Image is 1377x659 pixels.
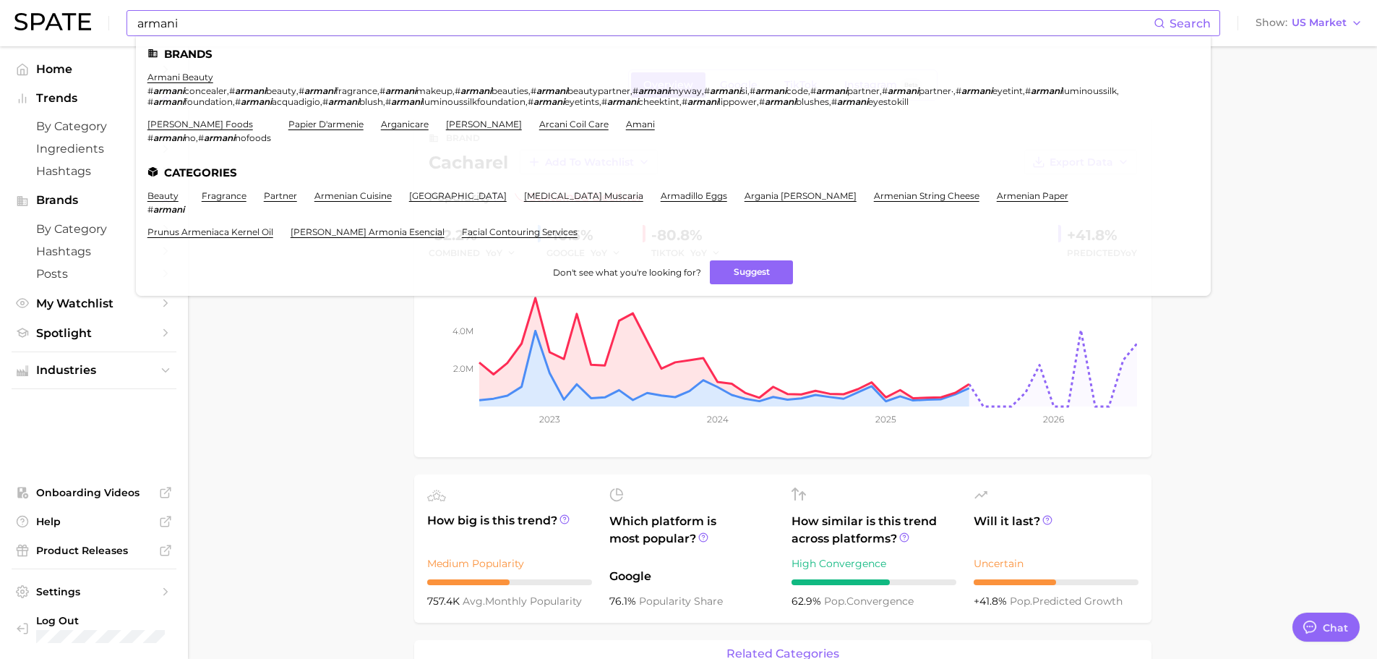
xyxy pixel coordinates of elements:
[36,62,152,76] span: Home
[147,166,1199,179] li: Categories
[229,85,235,96] span: #
[147,132,153,143] span: #
[669,85,702,96] span: myway
[204,132,235,143] em: armani
[409,190,507,201] a: [GEOGRAPHIC_DATA]
[12,292,176,315] a: My Watchlist
[153,96,184,107] em: armani
[1025,85,1031,96] span: #
[147,48,1199,60] li: Brands
[36,326,152,340] span: Spotlight
[706,414,728,425] tspan: 2024
[810,85,816,96] span: #
[533,96,565,107] em: armani
[12,137,176,160] a: Ingredients
[536,85,567,96] em: armani
[184,85,227,96] span: concealer
[745,190,857,201] a: argania [PERSON_NAME]
[1256,19,1287,27] span: Show
[153,85,184,96] em: armani
[455,85,460,96] span: #
[718,96,757,107] span: lippower
[12,240,176,263] a: Hashtags
[626,119,655,129] a: amani
[381,119,429,129] a: arganicare
[765,96,796,107] em: armani
[974,595,1010,608] span: +41.8%
[272,96,320,107] span: acquadigio
[601,96,607,107] span: #
[1170,17,1211,30] span: Search
[147,132,271,143] div: ,
[153,132,184,143] em: armani
[1043,414,1064,425] tspan: 2026
[567,85,630,96] span: beautypartner
[12,482,176,503] a: Onboarding Videos
[36,245,152,258] span: Hashtags
[304,85,335,96] em: armani
[12,511,176,532] a: Help
[632,85,638,96] span: #
[184,132,196,143] span: no
[759,96,765,107] span: #
[12,190,176,211] button: Brands
[427,555,592,572] div: Medium Popularity
[36,92,152,105] span: Trends
[609,568,774,585] span: Google
[36,585,152,598] span: Settings
[682,96,687,107] span: #
[956,85,961,96] span: #
[997,190,1068,201] a: armenian paper
[1031,85,1062,96] em: armani
[528,96,533,107] span: #
[36,194,152,207] span: Brands
[831,96,837,107] span: #
[792,513,956,548] span: How similar is this trend across platforms?
[565,96,599,107] span: eyetints
[12,115,176,137] a: by Category
[359,96,383,107] span: blush
[291,226,445,237] a: [PERSON_NAME] armonia esencial
[750,85,755,96] span: #
[385,85,416,96] em: armani
[12,360,176,381] button: Industries
[531,85,536,96] span: #
[992,85,1023,96] span: eyetint
[462,226,578,237] a: facial contouring services
[553,267,701,278] span: Don't see what you're looking for?
[710,260,793,284] button: Suggest
[961,85,992,96] em: armani
[974,513,1138,548] span: Will it last?
[12,218,176,240] a: by Category
[492,85,528,96] span: beauties
[147,190,179,201] a: beauty
[824,595,914,608] span: convergence
[609,595,639,608] span: 76.1%
[460,85,492,96] em: armani
[36,297,152,310] span: My Watchlist
[299,85,304,96] span: #
[792,595,824,608] span: 62.9%
[687,96,718,107] em: armani
[36,486,152,499] span: Onboarding Videos
[639,595,723,608] span: popularity share
[12,581,176,603] a: Settings
[463,595,485,608] abbr: average
[463,595,582,608] span: monthly popularity
[837,96,868,107] em: armani
[147,204,153,215] span: #
[816,85,847,96] em: armani
[539,414,559,425] tspan: 2023
[539,119,609,129] a: arcani coil care
[847,85,880,96] span: partner
[919,85,953,96] span: partner·
[416,85,452,96] span: makeup
[288,119,364,129] a: papier d'armenie
[786,85,808,96] span: code
[36,119,152,133] span: by Category
[314,190,392,201] a: armenian cuisine
[36,614,165,627] span: Log Out
[266,85,296,96] span: beauty
[322,96,328,107] span: #
[147,119,253,129] a: [PERSON_NAME] foods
